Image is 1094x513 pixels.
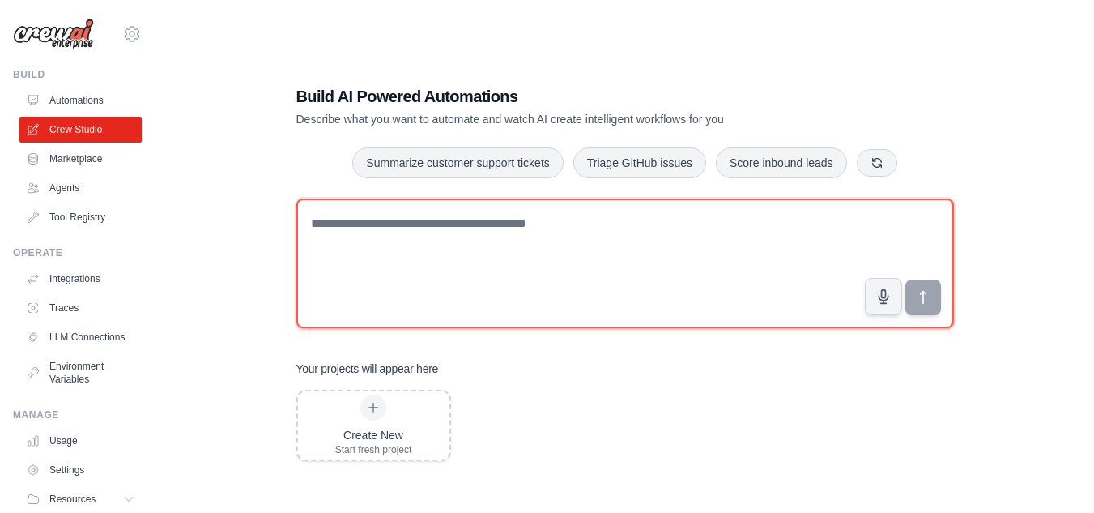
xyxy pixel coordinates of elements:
[19,324,142,350] a: LLM Connections
[19,457,142,483] a: Settings
[13,68,142,81] div: Build
[19,146,142,172] a: Marketplace
[352,147,563,178] button: Summarize customer support tickets
[19,295,142,321] a: Traces
[19,204,142,230] a: Tool Registry
[13,246,142,259] div: Operate
[335,443,412,456] div: Start fresh project
[296,111,841,127] p: Describe what you want to automate and watch AI create intelligent workflows for you
[19,175,142,201] a: Agents
[13,408,142,421] div: Manage
[335,427,412,443] div: Create New
[865,278,902,315] button: Click to speak your automation idea
[19,117,142,143] a: Crew Studio
[716,147,847,178] button: Score inbound leads
[573,147,706,178] button: Triage GitHub issues
[19,266,142,292] a: Integrations
[49,493,96,506] span: Resources
[13,19,94,49] img: Logo
[19,353,142,392] a: Environment Variables
[296,85,841,108] h1: Build AI Powered Automations
[19,486,142,512] button: Resources
[19,88,142,113] a: Automations
[19,428,142,454] a: Usage
[1013,435,1094,513] iframe: Chat Widget
[857,149,897,177] button: Get new suggestions
[296,361,439,377] h3: Your projects will appear here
